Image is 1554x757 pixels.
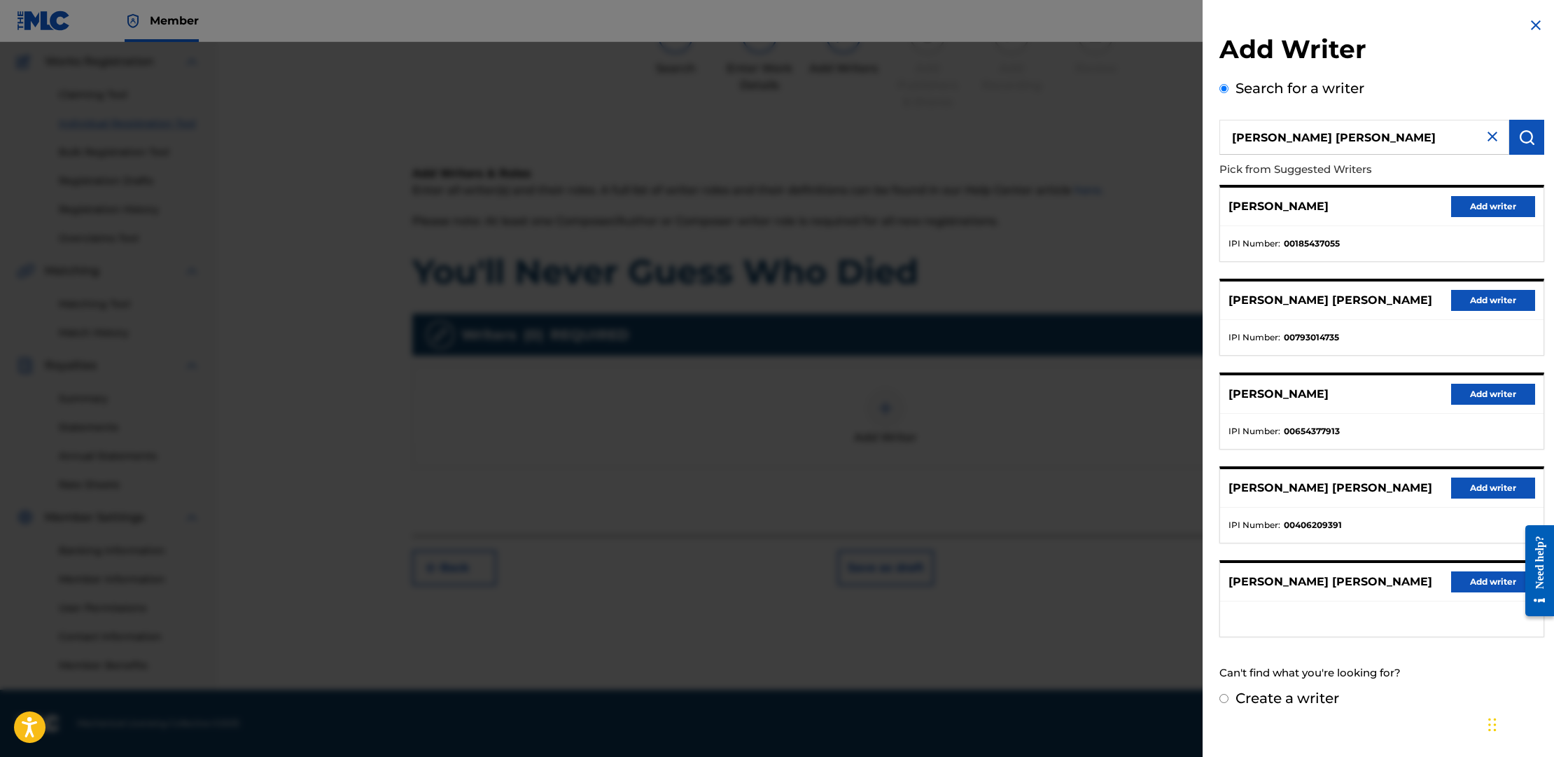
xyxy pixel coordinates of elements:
p: [PERSON_NAME] [PERSON_NAME] [1228,574,1432,590]
span: Member [150,13,199,29]
p: [PERSON_NAME] [PERSON_NAME] [1228,292,1432,309]
button: Add writer [1451,478,1535,499]
p: Pick from Suggested Writers [1219,155,1464,185]
p: [PERSON_NAME] [1228,386,1329,403]
label: Create a writer [1235,690,1339,707]
label: Search for a writer [1235,80,1364,97]
iframe: Chat Widget [1484,690,1554,757]
button: Add writer [1451,196,1535,217]
input: Search writer's name or IPI Number [1219,120,1509,155]
div: Drag [1488,704,1497,746]
span: IPI Number : [1228,331,1280,344]
p: [PERSON_NAME] [1228,198,1329,215]
strong: 00793014735 [1284,331,1339,344]
span: IPI Number : [1228,519,1280,532]
button: Add writer [1451,290,1535,311]
img: Search Works [1518,129,1535,146]
img: MLC Logo [17,11,71,31]
span: IPI Number : [1228,425,1280,438]
button: Add writer [1451,384,1535,405]
span: IPI Number : [1228,237,1280,250]
strong: 00406209391 [1284,519,1342,532]
h2: Add Writer [1219,34,1544,69]
div: Can't find what you're looking for? [1219,658,1544,688]
p: [PERSON_NAME] [PERSON_NAME] [1228,480,1432,496]
strong: 00654377913 [1284,425,1340,438]
img: Top Rightsholder [125,13,141,29]
button: Add writer [1451,571,1535,592]
img: close [1484,128,1501,145]
iframe: Resource Center [1515,513,1554,628]
strong: 00185437055 [1284,237,1340,250]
